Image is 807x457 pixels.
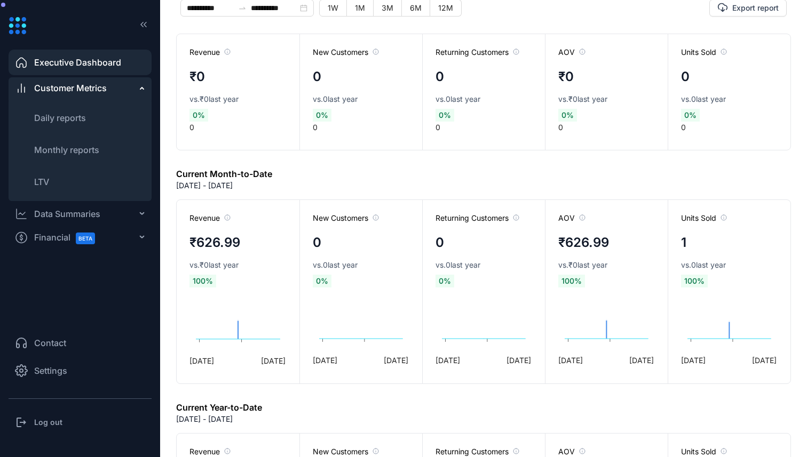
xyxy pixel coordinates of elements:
[436,355,460,366] span: [DATE]
[261,355,286,366] span: [DATE]
[384,355,408,366] span: [DATE]
[176,401,262,414] h6: Current Year-to-Date
[313,94,358,105] span: vs. 0 last year
[34,336,66,349] span: Contact
[436,94,480,105] span: vs. 0 last year
[238,4,247,12] span: swap-right
[328,3,338,12] span: 1W
[313,446,379,457] span: New Customers
[681,446,727,457] span: Units Sold
[681,275,708,287] span: 100 %
[189,233,240,252] h4: ₹626.99
[76,232,95,244] span: BETA
[681,260,726,270] span: vs. 0 last year
[189,67,205,86] h4: ₹0
[34,145,99,155] span: Monthly reports
[34,177,49,187] span: LTV
[313,109,331,122] span: 0 %
[313,355,337,366] span: [DATE]
[436,213,519,223] span: Returning Customers
[177,34,299,150] div: 0
[681,213,727,223] span: Units Sold
[189,109,208,122] span: 0 %
[668,34,790,150] div: 0
[438,3,453,12] span: 12M
[34,113,86,123] span: Daily reports
[189,47,231,58] span: Revenue
[313,275,331,287] span: 0 %
[34,364,67,377] span: Settings
[558,47,586,58] span: AOV
[558,446,586,457] span: AOV
[681,47,727,58] span: Units Sold
[436,260,480,270] span: vs. 0 last year
[681,109,700,122] span: 0 %
[436,275,454,287] span: 0 %
[313,67,321,86] h4: 0
[545,34,668,150] div: 0
[34,207,100,220] div: Data Summaries
[176,414,233,424] p: [DATE] - [DATE]
[681,94,726,105] span: vs. 0 last year
[313,233,321,252] h4: 0
[558,213,586,223] span: AOV
[34,417,62,428] h3: Log out
[558,355,583,366] span: [DATE]
[34,226,105,250] span: Financial
[436,233,444,252] h4: 0
[558,275,585,287] span: 100 %
[34,56,121,69] span: Executive Dashboard
[558,260,607,270] span: vs. ₹0 last year
[681,233,686,252] h4: 1
[436,446,519,457] span: Returning Customers
[313,213,379,223] span: New Customers
[382,3,393,12] span: 3M
[436,47,519,58] span: Returning Customers
[189,275,216,287] span: 100 %
[558,94,607,105] span: vs. ₹0 last year
[732,3,779,13] span: Export report
[681,67,690,86] h4: 0
[189,94,239,105] span: vs. ₹0 last year
[238,4,247,12] span: to
[313,260,358,270] span: vs. 0 last year
[299,34,422,150] div: 0
[189,260,239,270] span: vs. ₹0 last year
[507,355,531,366] span: [DATE]
[189,355,214,366] span: [DATE]
[436,109,454,122] span: 0 %
[681,355,706,366] span: [DATE]
[558,109,577,122] span: 0 %
[422,34,545,150] div: 0
[436,67,444,86] h4: 0
[629,355,654,366] span: [DATE]
[355,3,365,12] span: 1M
[752,355,777,366] span: [DATE]
[558,67,574,86] h4: ₹0
[34,82,107,94] span: Customer Metrics
[176,180,233,191] p: [DATE] - [DATE]
[558,233,609,252] h4: ₹626.99
[176,167,272,180] h6: Current Month-to-Date
[189,213,231,223] span: Revenue
[410,3,422,12] span: 6M
[189,446,231,457] span: Revenue
[313,47,379,58] span: New Customers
